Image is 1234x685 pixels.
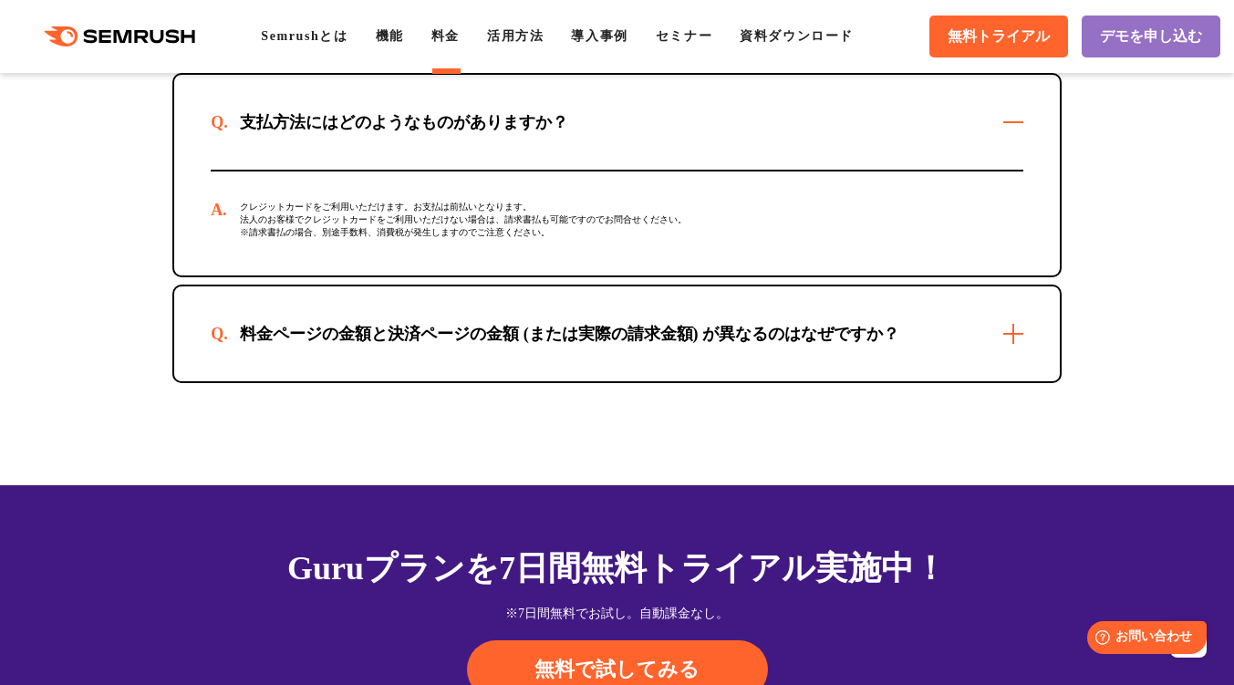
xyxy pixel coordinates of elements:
[172,544,1062,593] div: Guruプランを7日間
[1100,27,1202,47] span: デモを申し込む
[740,29,854,43] a: 資料ダウンロード
[431,29,460,43] a: 料金
[929,16,1068,57] a: 無料トライアル
[581,550,947,586] span: 無料トライアル実施中！
[172,605,1062,623] div: ※7日間無料でお試し。自動課金なし。
[376,29,404,43] a: 機能
[1072,614,1214,665] iframe: Help widget launcher
[948,27,1050,47] span: 無料トライアル
[656,29,712,43] a: セミナー
[261,29,347,43] a: Semrushとは
[1082,16,1220,57] a: デモを申し込む
[211,111,597,133] div: 支払方法にはどのようなものがありますか？
[211,171,1023,275] div: クレジットカードをご利用いただけます。お支払は前払いとなります。 法人のお客様でクレジットカードをご利用いただけない場合は、請求書払も可能ですのでお問合せください。 ※請求書払の場合、別途手数料...
[487,29,544,43] a: 活用方法
[571,29,627,43] a: 導入事例
[211,323,928,345] div: 料金ページの金額と決済ページの金額 (または実際の請求金額) が異なるのはなぜですか？
[534,656,700,683] span: 無料で試してみる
